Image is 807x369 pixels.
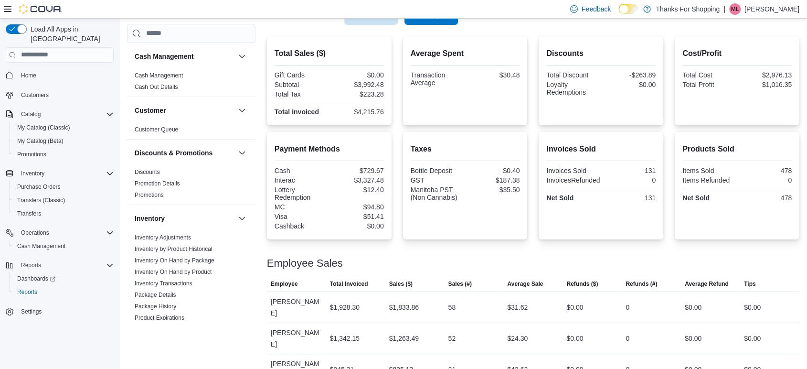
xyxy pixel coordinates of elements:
[135,303,176,310] a: Package History
[135,72,183,79] a: Cash Management
[21,229,49,237] span: Operations
[135,169,160,175] a: Discounts
[10,180,117,194] button: Purchase Orders
[135,268,212,276] span: Inventory On Hand by Product
[275,81,327,88] div: Subtotal
[448,302,456,313] div: 58
[546,143,656,155] h2: Invoices Sold
[729,3,741,15] div: Marc Lagace
[603,71,656,79] div: -$263.89
[17,151,46,158] span: Promotions
[17,168,114,179] span: Inventory
[21,91,49,99] span: Customers
[135,257,214,264] a: Inventory On Hand by Package
[546,167,599,174] div: Invoices Sold
[618,4,638,14] input: Dark Mode
[2,108,117,121] button: Catalog
[135,148,212,158] h3: Discounts & Promotions
[13,181,114,193] span: Purchase Orders
[275,167,327,174] div: Cash
[275,90,327,98] div: Total Tax
[27,24,114,43] span: Load All Apps in [GEOGRAPHIC_DATA]
[744,333,761,344] div: $0.00
[135,52,194,61] h3: Cash Management
[685,280,729,288] span: Average Refund
[17,288,37,296] span: Reports
[10,239,117,253] button: Cash Management
[267,292,326,323] div: [PERSON_NAME]
[682,143,792,155] h2: Products Sold
[411,167,463,174] div: Bottle Deposit
[744,280,755,288] span: Tips
[135,84,178,90] a: Cash Out Details
[13,135,114,147] span: My Catalog (Beta)
[546,194,573,202] strong: Net Sold
[13,273,114,284] span: Dashboards
[331,176,383,184] div: $3,327.48
[17,260,114,271] span: Reports
[127,232,255,362] div: Inventory
[21,261,41,269] span: Reports
[739,71,792,79] div: $2,976.13
[13,135,67,147] a: My Catalog (Beta)
[467,167,520,174] div: $0.40
[135,303,176,310] span: Package History
[17,69,114,81] span: Home
[135,106,234,115] button: Customer
[467,71,520,79] div: $30.48
[17,183,61,191] span: Purchase Orders
[10,121,117,134] button: My Catalog (Classic)
[135,315,184,321] a: Product Expirations
[330,302,360,313] div: $1,928.30
[13,195,114,206] span: Transfers (Classic)
[330,280,368,288] span: Total Invoiced
[2,259,117,272] button: Reports
[13,273,59,284] a: Dashboards
[236,51,248,62] button: Cash Management
[656,3,720,15] p: Thanks For Shopping
[448,280,472,288] span: Sales (#)
[546,81,599,96] div: Loyalty Redemptions
[17,89,114,101] span: Customers
[330,333,360,344] div: $1,342.15
[275,186,327,201] div: Lottery Redemption
[135,214,165,223] h3: Inventory
[507,280,543,288] span: Average Sale
[682,194,710,202] strong: Net Sold
[682,167,735,174] div: Items Sold
[13,208,114,219] span: Transfers
[389,333,419,344] div: $1,263.49
[135,291,176,299] span: Package Details
[135,245,212,253] span: Inventory by Product Historical
[723,3,725,15] p: |
[10,194,117,207] button: Transfers (Classic)
[331,71,383,79] div: $0.00
[603,81,656,88] div: $0.00
[275,222,327,230] div: Cashback
[13,240,114,252] span: Cash Management
[448,333,456,344] div: 52
[467,186,520,194] div: $35.50
[13,149,50,160] a: Promotions
[271,280,298,288] span: Employee
[275,143,384,155] h2: Payment Methods
[17,260,45,271] button: Reports
[127,124,255,139] div: Customer
[236,105,248,116] button: Customer
[13,240,69,252] a: Cash Management
[135,269,212,275] a: Inventory On Hand by Product
[739,194,792,202] div: 478
[17,227,53,239] button: Operations
[236,147,248,159] button: Discounts & Promotions
[739,167,792,174] div: 478
[13,208,45,219] a: Transfers
[626,280,657,288] span: Refunds (#)
[135,126,178,133] a: Customer Queue
[135,214,234,223] button: Inventory
[546,48,656,59] h2: Discounts
[21,170,44,177] span: Inventory
[331,81,383,88] div: $3,992.48
[546,71,599,79] div: Total Discount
